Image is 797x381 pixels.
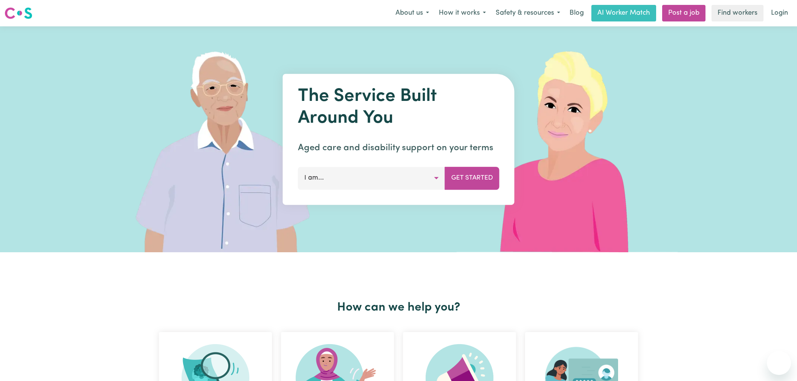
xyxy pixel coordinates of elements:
iframe: Button to launch messaging window [767,351,791,375]
button: Get Started [445,167,499,189]
h1: The Service Built Around You [298,86,499,129]
a: AI Worker Match [591,5,656,21]
a: Find workers [711,5,763,21]
a: Post a job [662,5,705,21]
a: Blog [565,5,588,21]
a: Careseekers logo [5,5,32,22]
button: Safety & resources [491,5,565,21]
p: Aged care and disability support on your terms [298,141,499,155]
h2: How can we help you? [154,300,643,315]
button: About us [391,5,434,21]
button: I am... [298,167,445,189]
img: Careseekers logo [5,6,32,20]
a: Login [766,5,792,21]
button: How it works [434,5,491,21]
